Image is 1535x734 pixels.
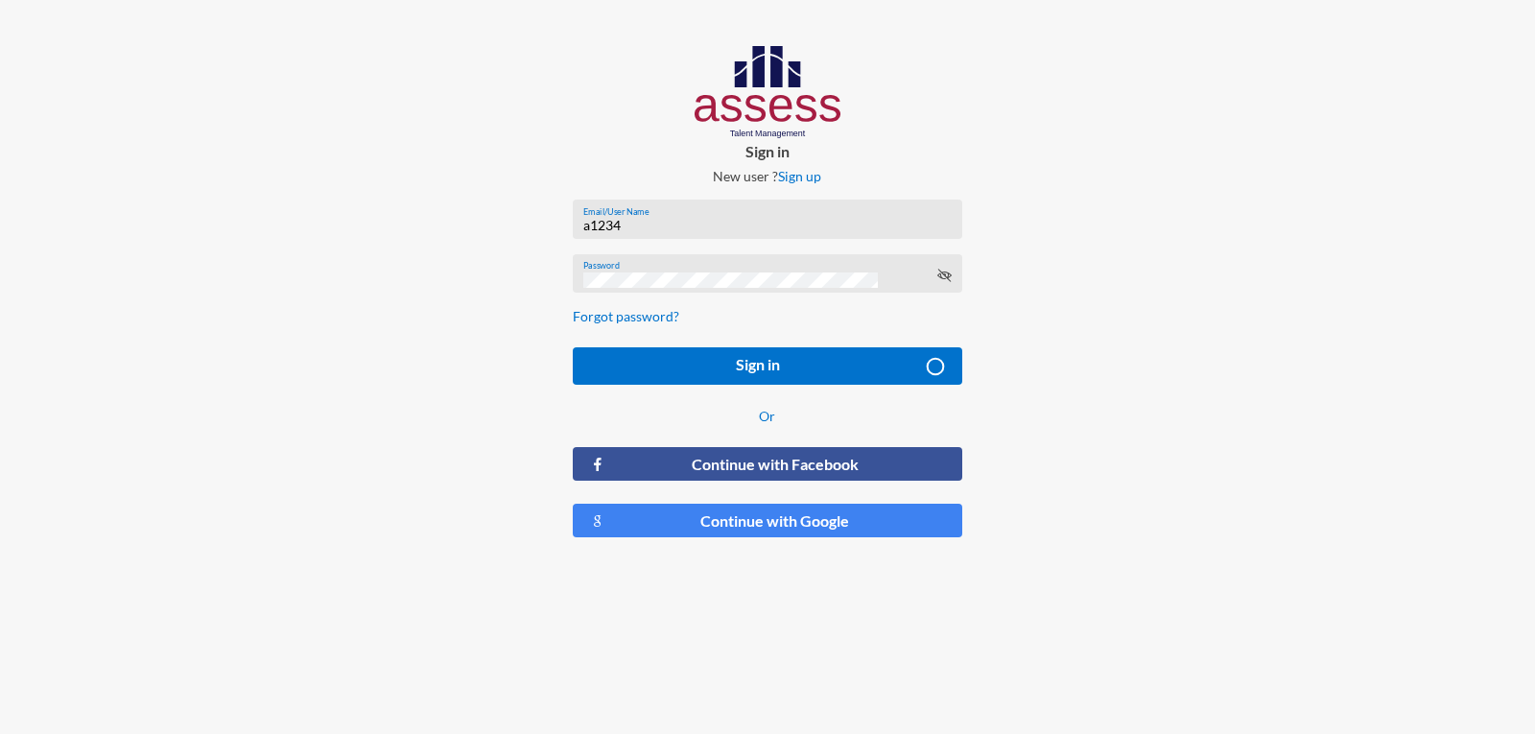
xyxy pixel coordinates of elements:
p: New user ? [557,168,977,184]
a: Forgot password? [573,308,679,324]
p: Or [573,408,961,424]
input: Email/User Name [583,218,952,233]
a: Sign up [778,168,821,184]
button: Continue with Facebook [573,447,961,481]
button: Continue with Google [573,504,961,537]
img: AssessLogoo.svg [695,46,841,138]
button: Sign in [573,347,961,385]
p: Sign in [557,142,977,160]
